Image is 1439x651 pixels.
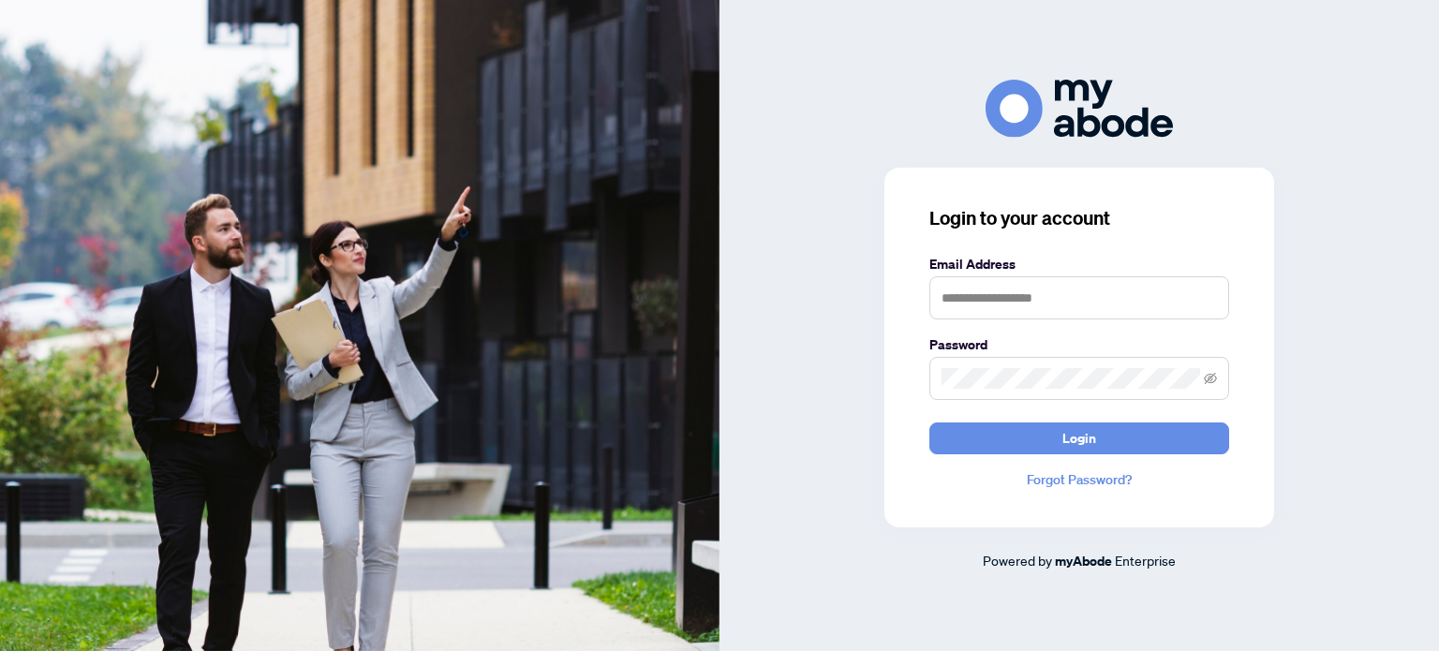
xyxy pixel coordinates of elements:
[983,552,1052,569] span: Powered by
[986,80,1173,137] img: ma-logo
[929,254,1229,274] label: Email Address
[929,469,1229,490] a: Forgot Password?
[929,334,1229,355] label: Password
[929,205,1229,231] h3: Login to your account
[1204,372,1217,385] span: eye-invisible
[1062,423,1096,453] span: Login
[1115,552,1176,569] span: Enterprise
[1055,551,1112,571] a: myAbode
[929,422,1229,454] button: Login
